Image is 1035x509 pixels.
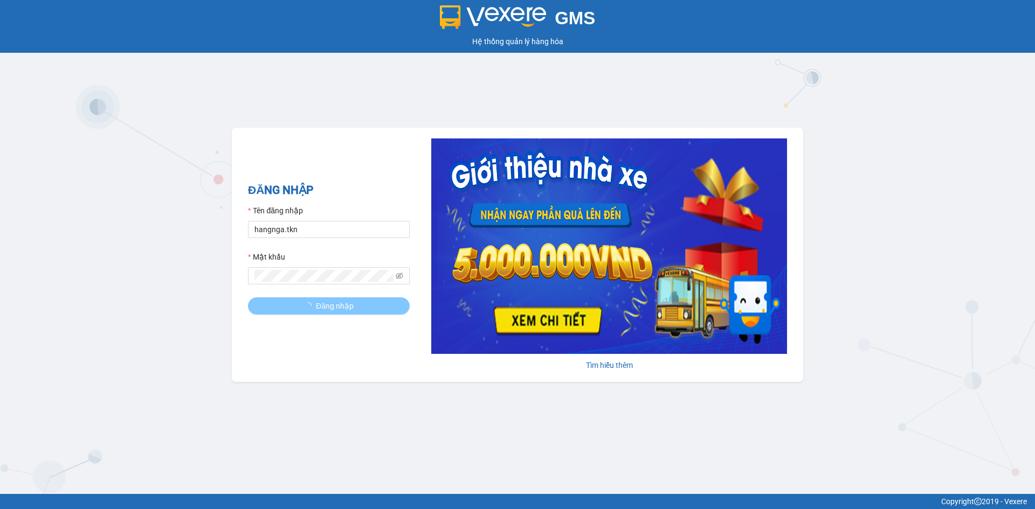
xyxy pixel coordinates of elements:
[440,16,596,25] a: GMS
[248,205,303,217] label: Tên đăng nhập
[431,138,787,354] img: banner-0
[555,8,595,28] span: GMS
[3,36,1032,47] div: Hệ thống quản lý hàng hóa
[316,300,354,312] span: Đăng nhập
[8,496,1027,507] div: Copyright 2019 - Vexere
[304,302,316,310] span: loading
[254,270,394,282] input: Mật khẩu
[431,359,787,371] div: Tìm hiểu thêm
[248,251,285,263] label: Mật khẩu
[248,182,410,199] h2: ĐĂNG NHẬP
[248,221,410,238] input: Tên đăng nhập
[974,498,982,505] span: copyright
[396,272,403,280] span: eye-invisible
[440,5,547,29] img: logo 2
[248,297,410,315] button: Đăng nhập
